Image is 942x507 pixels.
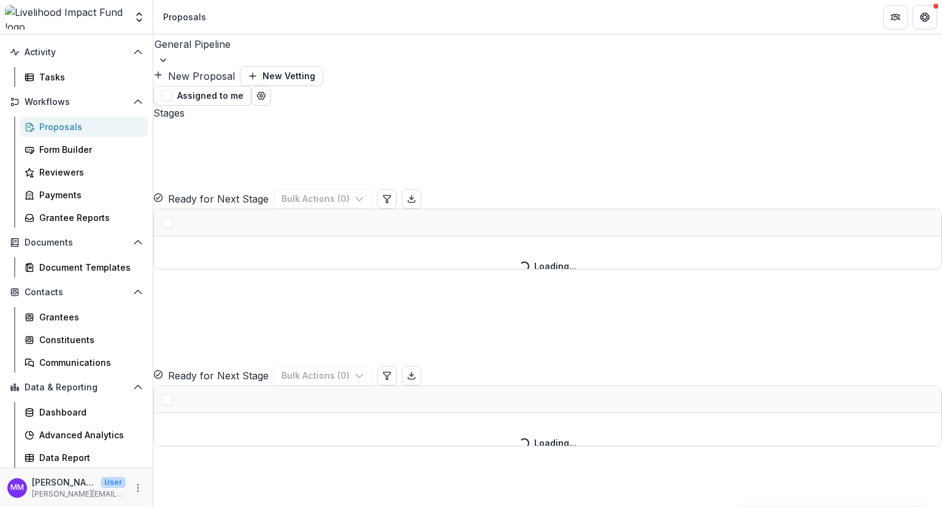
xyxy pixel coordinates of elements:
div: Dashboard [39,406,138,419]
a: Proposals [20,117,148,137]
p: [PERSON_NAME][EMAIL_ADDRESS][DOMAIN_NAME] [32,489,126,500]
span: Contacts [25,287,128,298]
button: Open Documents [5,233,148,252]
a: Tasks [20,67,148,87]
a: Constituents [20,330,148,350]
a: Payments [20,185,148,205]
a: Form Builder [20,139,148,160]
div: Proposals [163,10,206,23]
button: New Vetting [240,66,323,86]
a: Advanced Analytics [20,425,148,445]
div: Form Builder [39,143,138,156]
div: Loading... [534,260,576,273]
span: Stages [153,107,185,119]
button: Ready for Next Stage [153,192,269,206]
span: Documents [25,238,128,248]
div: Advanced Analytics [39,428,138,441]
button: Export table data [402,189,421,209]
div: Grantees [39,311,138,323]
button: Open entity switcher [131,5,148,29]
button: New Proposal [153,69,235,83]
div: Grantee Reports [39,211,138,224]
div: Document Templates [39,261,138,274]
button: Open Contacts [5,282,148,302]
div: Miriam Mwangi [10,484,24,492]
button: Bulk Actions (0) [274,366,372,385]
button: Bulk Actions (0) [274,189,372,209]
button: Edit table settings [377,189,397,209]
a: Grantee Reports [20,207,148,228]
span: Activity [25,47,128,58]
p: User [101,477,126,488]
a: Document Templates [20,257,148,277]
a: Data Report [20,447,148,468]
button: Ready for Next Stage [153,368,269,383]
button: Open Workflows [5,92,148,112]
button: Open Data & Reporting [5,377,148,397]
button: More [131,481,145,495]
button: Edit table settings [377,366,397,385]
div: Loading... [534,436,576,449]
div: Reviewers [39,166,138,179]
div: Constituents [39,333,138,346]
img: Livelihood Impact Fund logo [5,5,126,29]
a: Communications [20,352,148,373]
div: Proposals [39,120,138,133]
span: Workflows [25,97,128,107]
button: Assigned to me [153,86,251,106]
button: Open table manager [251,86,271,106]
a: Reviewers [20,162,148,182]
p: [PERSON_NAME] [32,476,96,489]
div: Tasks [39,71,138,83]
div: Data Report [39,451,138,464]
div: Communications [39,356,138,369]
a: Dashboard [20,402,148,422]
nav: breadcrumb [158,8,211,26]
div: Payments [39,188,138,201]
button: Open Activity [5,42,148,62]
a: Grantees [20,307,148,327]
button: Get Help [913,5,937,29]
button: Partners [883,5,908,29]
button: Export table data [402,366,421,385]
span: Data & Reporting [25,382,128,393]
